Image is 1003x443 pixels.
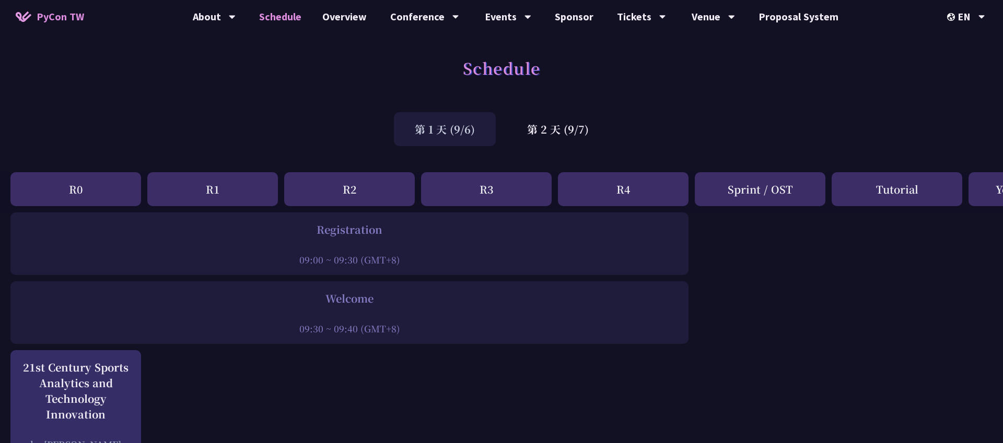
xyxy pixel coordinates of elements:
[284,172,415,206] div: R2
[16,222,683,237] div: Registration
[147,172,278,206] div: R1
[695,172,825,206] div: Sprint / OST
[832,172,962,206] div: Tutorial
[5,4,95,30] a: PyCon TW
[558,172,689,206] div: R4
[394,112,496,146] div: 第 1 天 (9/6)
[10,172,141,206] div: R0
[947,13,958,21] img: Locale Icon
[506,112,610,146] div: 第 2 天 (9/7)
[37,9,84,25] span: PyCon TW
[16,253,683,266] div: 09:00 ~ 09:30 (GMT+8)
[16,291,683,306] div: Welcome
[421,172,552,206] div: R3
[16,322,683,335] div: 09:30 ~ 09:40 (GMT+8)
[463,52,541,83] h1: Schedule
[16,11,31,22] img: Home icon of PyCon TW 2025
[16,360,136,422] div: 21st Century Sports Analytics and Technology Innovation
